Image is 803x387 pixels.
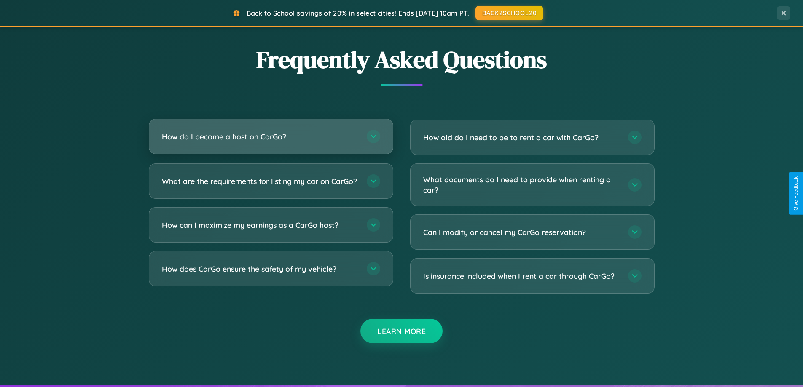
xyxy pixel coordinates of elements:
[162,264,358,274] h3: How does CarGo ensure the safety of my vehicle?
[247,9,469,17] span: Back to School savings of 20% in select cities! Ends [DATE] 10am PT.
[162,220,358,230] h3: How can I maximize my earnings as a CarGo host?
[423,132,620,143] h3: How old do I need to be to rent a car with CarGo?
[149,43,655,76] h2: Frequently Asked Questions
[475,6,543,20] button: BACK2SCHOOL20
[793,176,799,211] div: Give Feedback
[162,176,358,187] h3: What are the requirements for listing my car on CarGo?
[162,131,358,142] h3: How do I become a host on CarGo?
[423,227,620,238] h3: Can I modify or cancel my CarGo reservation?
[423,174,620,195] h3: What documents do I need to provide when renting a car?
[360,319,443,343] button: Learn More
[423,271,620,281] h3: Is insurance included when I rent a car through CarGo?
